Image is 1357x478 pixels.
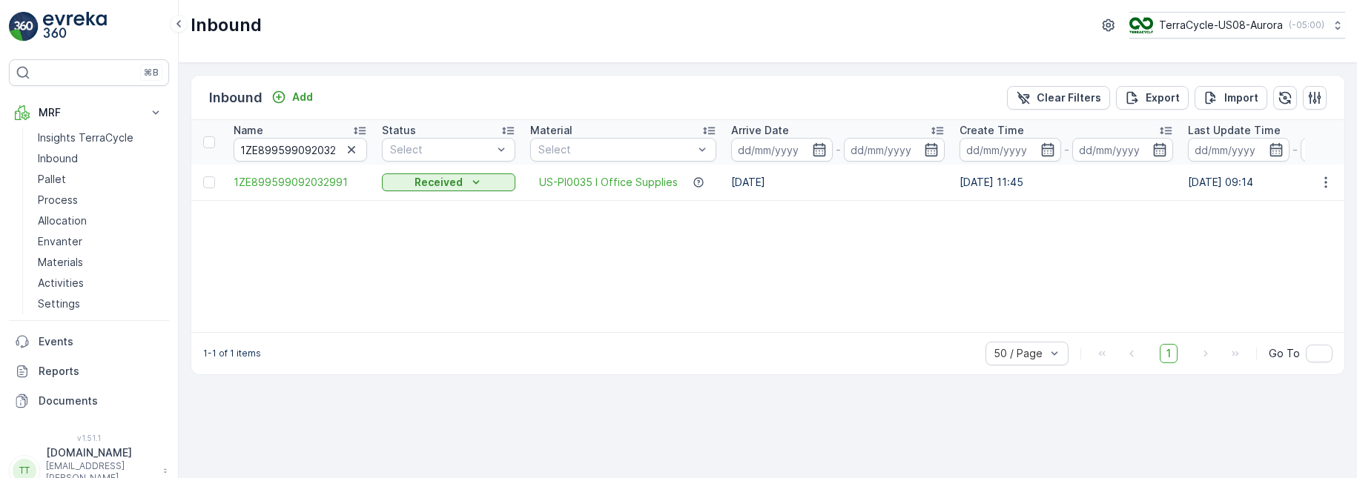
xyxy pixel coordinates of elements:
[1146,90,1180,105] p: Export
[43,12,107,42] img: logo_light-DOdMpM7g.png
[292,90,313,104] p: Add
[952,165,1181,200] td: [DATE] 11:45
[731,138,833,162] input: dd/mm/yyyy
[1188,123,1281,138] p: Last Update Time
[38,234,82,249] p: Envanter
[844,138,945,162] input: dd/mm/yyyy
[530,123,572,138] p: Material
[1195,86,1267,110] button: Import
[1064,141,1069,159] p: -
[1007,86,1110,110] button: Clear Filters
[1224,90,1258,105] p: Import
[9,434,169,442] span: v 1.51.1
[32,169,169,190] a: Pallet
[960,123,1024,138] p: Create Time
[32,127,169,148] a: Insights TerraCycle
[38,130,133,145] p: Insights TerraCycle
[960,138,1061,162] input: dd/mm/yyyy
[38,193,78,208] p: Process
[38,213,87,228] p: Allocation
[836,141,841,159] p: -
[9,386,169,416] a: Documents
[382,173,515,191] button: Received
[38,296,80,311] p: Settings
[39,105,139,120] p: MRF
[1116,86,1189,110] button: Export
[539,175,678,190] a: US-PI0035 I Office Supplies
[39,394,163,408] p: Documents
[265,88,319,106] button: Add
[9,98,169,127] button: MRF
[32,148,169,169] a: Inbound
[9,12,39,42] img: logo
[32,231,169,252] a: Envanter
[39,334,163,349] p: Events
[1269,346,1300,361] span: Go To
[731,123,789,138] p: Arrive Date
[32,210,169,231] a: Allocation
[415,175,463,190] p: Received
[38,172,66,187] p: Pallet
[1188,138,1290,162] input: dd/mm/yyyy
[32,190,169,210] a: Process
[38,151,78,166] p: Inbound
[32,293,169,314] a: Settings
[1037,90,1101,105] p: Clear Filters
[390,142,492,157] p: Select
[38,255,83,270] p: Materials
[203,348,261,359] p: 1-1 of 1 items
[203,176,215,188] div: Toggle Row Selected
[144,67,159,79] p: ⌘B
[1129,17,1153,33] img: image_ci7OI47.png
[1129,12,1345,39] button: TerraCycle-US08-Aurora(-05:00)
[538,142,693,157] p: Select
[46,445,156,460] p: [DOMAIN_NAME]
[1160,344,1178,363] span: 1
[32,273,169,293] a: Activities
[9,327,169,356] a: Events
[234,138,367,162] input: Search
[382,123,416,138] p: Status
[1072,138,1174,162] input: dd/mm/yyyy
[1289,19,1324,31] p: ( -05:00 )
[234,123,263,138] p: Name
[38,276,84,291] p: Activities
[191,13,262,37] p: Inbound
[39,364,163,379] p: Reports
[32,252,169,273] a: Materials
[209,87,263,108] p: Inbound
[1159,18,1283,33] p: TerraCycle-US08-Aurora
[9,356,169,386] a: Reports
[1292,141,1298,159] p: -
[234,175,367,190] a: 1ZE899599092032991
[724,165,952,200] td: [DATE]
